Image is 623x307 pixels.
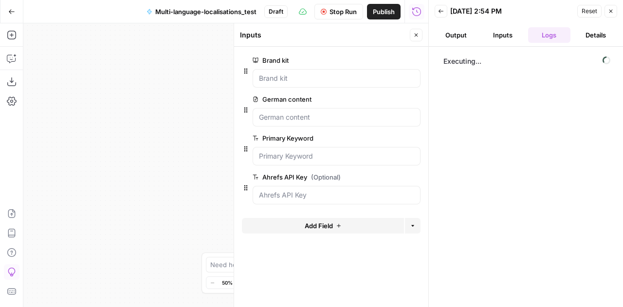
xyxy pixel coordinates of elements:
button: Stop Run [314,4,363,19]
button: Output [435,27,477,43]
input: German content [259,112,414,122]
button: Add Field [242,218,404,234]
span: Executing... [440,54,613,69]
span: Add Field [305,221,333,231]
div: Inputs [240,30,407,40]
span: Publish [373,7,395,17]
label: Ahrefs API Key [253,172,366,182]
button: Publish [367,4,401,19]
input: Ahrefs API Key [259,190,414,200]
label: Brand kit [253,55,366,65]
button: Multi-language-localisations_test [141,4,262,19]
button: Logs [528,27,571,43]
input: Brand kit [259,73,414,83]
input: Primary Keyword [259,151,414,161]
span: Multi-language-localisations_test [155,7,257,17]
span: Stop Run [330,7,357,17]
label: Primary Keyword [253,133,366,143]
span: Reset [582,7,597,16]
span: (Optional) [311,172,341,182]
span: 50% [222,279,233,287]
button: Details [574,27,617,43]
span: Draft [269,7,283,16]
button: Inputs [481,27,524,43]
button: Reset [577,5,602,18]
label: German content [253,94,366,104]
